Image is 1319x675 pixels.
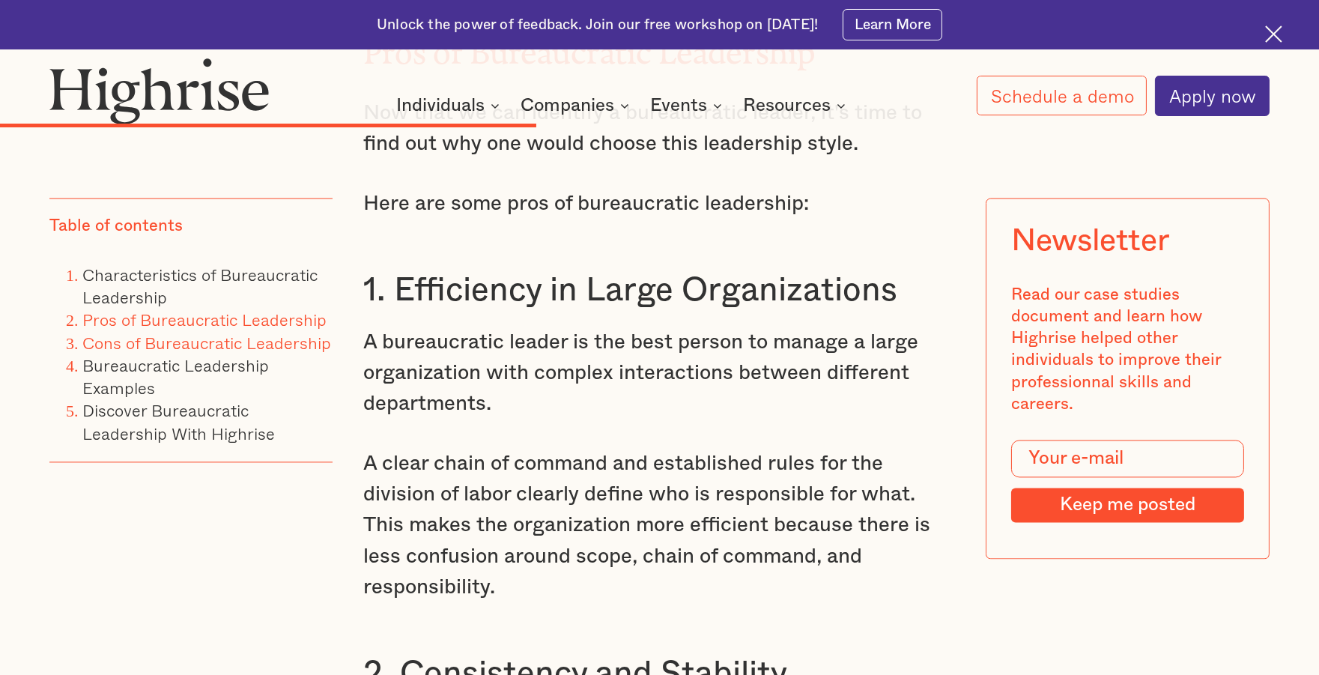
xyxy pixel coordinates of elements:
a: Apply now [1155,76,1270,116]
a: Schedule a demo [977,76,1147,115]
a: Pros of Bureaucratic Leadership [82,307,327,333]
div: Companies [521,97,614,115]
div: Unlock the power of feedback. Join our free workshop on [DATE]! [377,15,818,34]
p: A bureaucratic leader is the best person to manage a large organization with complex interactions... [363,327,956,420]
div: Companies [521,97,634,115]
div: Events [650,97,707,115]
h3: 1. Efficiency in Large Organizations [363,270,956,312]
img: Highrise logo [49,58,270,124]
div: Individuals [396,97,485,115]
img: Cross icon [1265,25,1282,43]
a: Bureaucratic Leadership Examples [82,352,269,401]
input: Keep me posted [1012,488,1244,522]
div: Resources [743,97,850,115]
a: Characteristics of Bureaucratic Leadership [82,261,318,310]
div: Read our case studies document and learn how Highrise helped other individuals to improve their p... [1012,284,1244,416]
input: Your e-mail [1012,441,1244,478]
div: Events [650,97,727,115]
p: A clear chain of command and established rules for the division of labor clearly define who is re... [363,448,956,602]
div: Newsletter [1012,223,1170,259]
a: Cons of Bureaucratic Leadership [82,330,331,356]
a: Discover Bureaucratic Leadership With Highrise [82,398,275,447]
a: Learn More [843,9,942,40]
div: Resources [743,97,831,115]
form: Modal Form [1012,441,1244,522]
div: Table of contents [49,215,183,237]
p: Here are some pros of bureaucratic leadership: [363,188,956,219]
div: Individuals [396,97,504,115]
